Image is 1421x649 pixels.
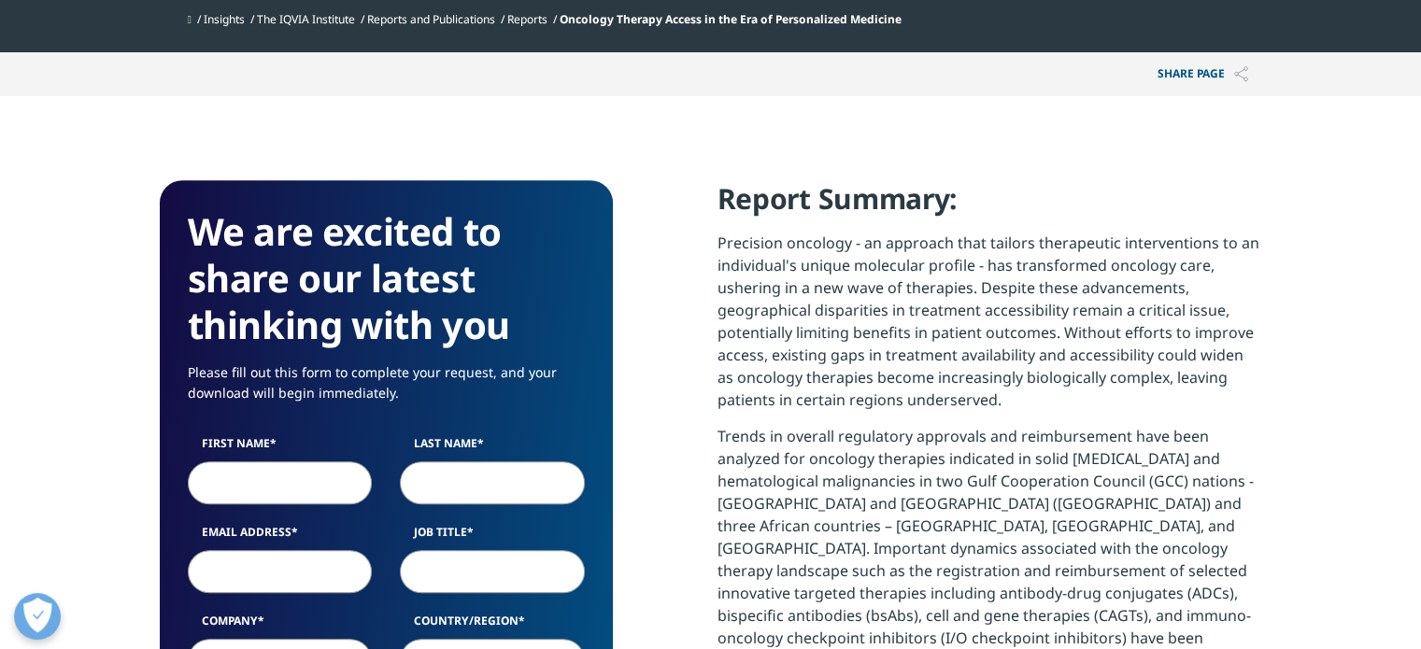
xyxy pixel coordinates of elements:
[14,593,61,640] button: Open Preferences
[1144,52,1262,96] p: Share PAGE
[718,232,1262,425] p: Precision oncology - an approach that tailors therapeutic interventions to an individual's unique...
[718,180,1262,232] h4: Report Summary:
[188,524,373,550] label: Email Address
[400,435,585,461] label: Last Name
[188,208,585,348] h3: We are excited to share our latest thinking with you
[257,11,355,27] a: The IQVIA Institute
[507,11,547,27] a: Reports
[204,11,245,27] a: Insights
[1234,66,1248,82] img: Share PAGE
[188,613,373,639] label: Company
[367,11,495,27] a: Reports and Publications
[1144,52,1262,96] button: Share PAGEShare PAGE
[400,613,585,639] label: Country/Region
[188,435,373,461] label: First Name
[188,362,585,417] p: Please fill out this form to complete your request, and your download will begin immediately.
[560,11,902,27] span: Oncology Therapy Access in the Era of Personalized Medicine
[400,524,585,550] label: Job Title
